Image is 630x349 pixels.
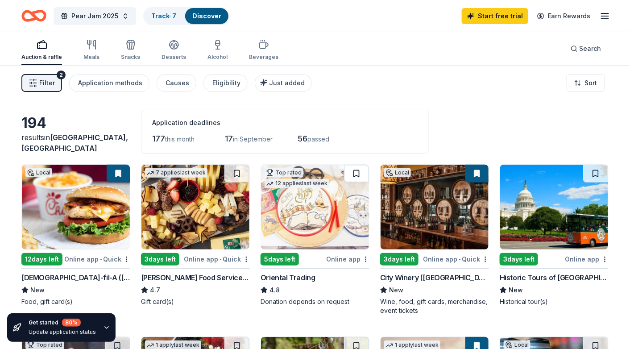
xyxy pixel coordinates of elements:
[500,253,538,266] div: 3 days left
[212,78,240,88] div: Eligibility
[152,134,165,143] span: 177
[21,297,130,306] div: Food, gift card(s)
[462,8,528,24] a: Start free trial
[261,253,299,266] div: 5 days left
[203,74,248,92] button: Eligibility
[265,179,329,188] div: 12 applies last week
[21,253,62,266] div: 12 days left
[565,253,609,265] div: Online app
[380,297,489,315] div: Wine, food, gift cards, merchandise, event tickets
[29,328,96,336] div: Update application status
[152,117,418,128] div: Application deadlines
[532,8,596,24] a: Earn Rewards
[500,297,609,306] div: Historical tour(s)
[78,78,142,88] div: Application methods
[585,78,597,88] span: Sort
[151,12,176,20] a: Track· 7
[39,78,55,88] span: Filter
[207,36,228,65] button: Alcohol
[233,135,273,143] span: in September
[100,256,102,263] span: •
[509,285,523,295] span: New
[21,132,130,154] div: results
[83,36,99,65] button: Meals
[261,165,369,249] img: Image for Oriental Trading
[141,253,179,266] div: 3 days left
[380,253,419,266] div: 3 days left
[207,54,228,61] div: Alcohol
[69,74,149,92] button: Application methods
[269,285,280,295] span: 4.8
[269,79,305,87] span: Just added
[389,285,403,295] span: New
[265,168,303,177] div: Top rated
[381,165,489,249] img: Image for City Winery (Nashville)
[141,165,249,249] img: Image for Gordon Food Service Store
[141,164,250,306] a: Image for Gordon Food Service Store7 applieslast week3days leftOnline app•Quick[PERSON_NAME] Food...
[145,168,207,178] div: 7 applies last week
[165,135,195,143] span: this month
[249,54,278,61] div: Beverages
[255,74,312,92] button: Just added
[500,165,608,249] img: Image for Historic Tours of America
[580,43,601,54] span: Search
[62,319,81,327] div: 80 %
[71,11,118,21] span: Pear Jam 2025
[162,54,186,61] div: Desserts
[298,134,307,143] span: 56
[500,164,609,306] a: Image for Historic Tours of America3days leftOnline appHistoric Tours of [GEOGRAPHIC_DATA]NewHist...
[25,168,52,177] div: Local
[21,164,130,306] a: Image for Chick-fil-A (Nashville Nolensville Pike)Local12days leftOnline app•Quick[DEMOGRAPHIC_DA...
[143,7,229,25] button: Track· 7Discover
[141,272,250,283] div: [PERSON_NAME] Food Service Store
[150,285,160,295] span: 4.7
[384,168,411,177] div: Local
[57,71,66,79] div: 2
[22,165,130,249] img: Image for Chick-fil-A (Nashville Nolensville Pike)
[64,253,130,265] div: Online app Quick
[21,36,62,65] button: Auction & raffle
[184,253,250,265] div: Online app Quick
[166,78,189,88] div: Causes
[423,253,489,265] div: Online app Quick
[192,12,221,20] a: Discover
[380,164,489,315] a: Image for City Winery (Nashville)Local3days leftOnline app•QuickCity Winery ([GEOGRAPHIC_DATA])Ne...
[307,135,329,143] span: passed
[261,164,369,306] a: Image for Oriental TradingTop rated12 applieslast week5days leftOnline appOriental Trading4.8Dona...
[121,36,140,65] button: Snacks
[30,285,45,295] span: New
[121,54,140,61] div: Snacks
[162,36,186,65] button: Desserts
[54,7,136,25] button: Pear Jam 2025
[21,133,128,153] span: [GEOGRAPHIC_DATA], [GEOGRAPHIC_DATA]
[500,272,609,283] div: Historic Tours of [GEOGRAPHIC_DATA]
[21,54,62,61] div: Auction & raffle
[249,36,278,65] button: Beverages
[220,256,221,263] span: •
[21,133,128,153] span: in
[567,74,605,92] button: Sort
[261,297,369,306] div: Donation depends on request
[459,256,460,263] span: •
[261,272,315,283] div: Oriental Trading
[21,272,130,283] div: [DEMOGRAPHIC_DATA]-fil-A ([GEOGRAPHIC_DATA])
[141,297,250,306] div: Gift card(s)
[21,74,62,92] button: Filter2
[21,114,130,132] div: 194
[326,253,369,265] div: Online app
[157,74,196,92] button: Causes
[29,319,96,327] div: Get started
[83,54,99,61] div: Meals
[21,5,46,26] a: Home
[225,134,233,143] span: 17
[380,272,489,283] div: City Winery ([GEOGRAPHIC_DATA])
[564,40,609,58] button: Search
